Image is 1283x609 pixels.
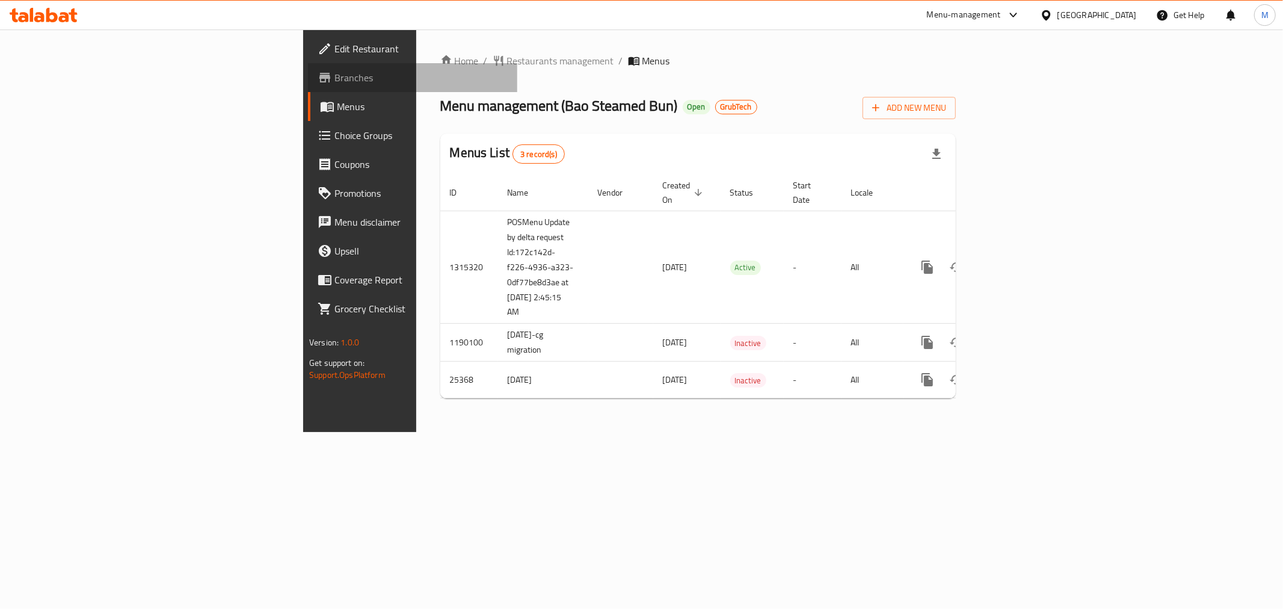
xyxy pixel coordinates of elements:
a: Grocery Checklist [308,294,517,323]
a: Support.OpsPlatform [309,367,386,383]
div: Total records count [512,144,565,164]
span: Created On [663,178,706,207]
table: enhanced table [440,175,1038,399]
span: Upsell [334,244,508,258]
li: / [619,54,623,68]
td: All [841,324,903,362]
span: Get support on: [309,355,365,371]
span: Coverage Report [334,273,508,287]
div: Active [730,261,761,275]
button: more [913,328,942,357]
span: Promotions [334,186,508,200]
span: Menus [642,54,670,68]
div: Open [683,100,710,114]
td: [DATE] [498,362,588,398]
td: All [841,362,903,398]
span: 1.0.0 [340,335,359,350]
button: Change Status [942,365,971,394]
span: [DATE] [663,335,688,350]
a: Restaurants management [493,54,614,68]
button: Add New Menu [863,97,956,119]
span: Name [508,185,544,200]
td: [DATE]-cg migration [498,324,588,362]
span: Menus [337,99,508,114]
span: Restaurants management [507,54,614,68]
a: Upsell [308,236,517,265]
span: [DATE] [663,372,688,388]
a: Coupons [308,150,517,179]
div: Menu-management [927,8,1001,22]
span: [DATE] [663,259,688,275]
a: Branches [308,63,517,92]
h2: Menus List [450,144,565,164]
span: Version: [309,335,339,350]
span: Grocery Checklist [334,301,508,316]
div: [GEOGRAPHIC_DATA] [1057,8,1137,22]
span: Inactive [730,374,766,388]
span: Open [683,102,710,112]
span: Menu management ( Bao Steamed Bun ) [440,92,678,119]
span: 3 record(s) [513,149,564,160]
a: Menus [308,92,517,121]
td: - [784,211,841,324]
button: more [913,365,942,394]
div: Export file [922,140,951,168]
span: Inactive [730,336,766,350]
span: Status [730,185,769,200]
nav: breadcrumb [440,54,956,68]
span: Branches [334,70,508,85]
span: GrubTech [716,102,757,112]
span: Menu disclaimer [334,215,508,229]
span: M [1261,8,1269,22]
a: Edit Restaurant [308,34,517,63]
span: Edit Restaurant [334,42,508,56]
span: Locale [851,185,889,200]
a: Promotions [308,179,517,208]
span: Start Date [793,178,827,207]
span: Coupons [334,157,508,172]
button: Change Status [942,253,971,282]
span: Vendor [598,185,639,200]
td: - [784,324,841,362]
td: POSMenu Update by delta request Id:172c142d-f226-4936-a323-0df77be8d3ae at [DATE] 2:45:15 AM [498,211,588,324]
th: Actions [903,175,1038,211]
a: Menu disclaimer [308,208,517,236]
span: Add New Menu [872,100,946,116]
td: - [784,362,841,398]
span: ID [450,185,473,200]
a: Coverage Report [308,265,517,294]
a: Choice Groups [308,121,517,150]
td: All [841,211,903,324]
button: Change Status [942,328,971,357]
span: Active [730,261,761,274]
button: more [913,253,942,282]
span: Choice Groups [334,128,508,143]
